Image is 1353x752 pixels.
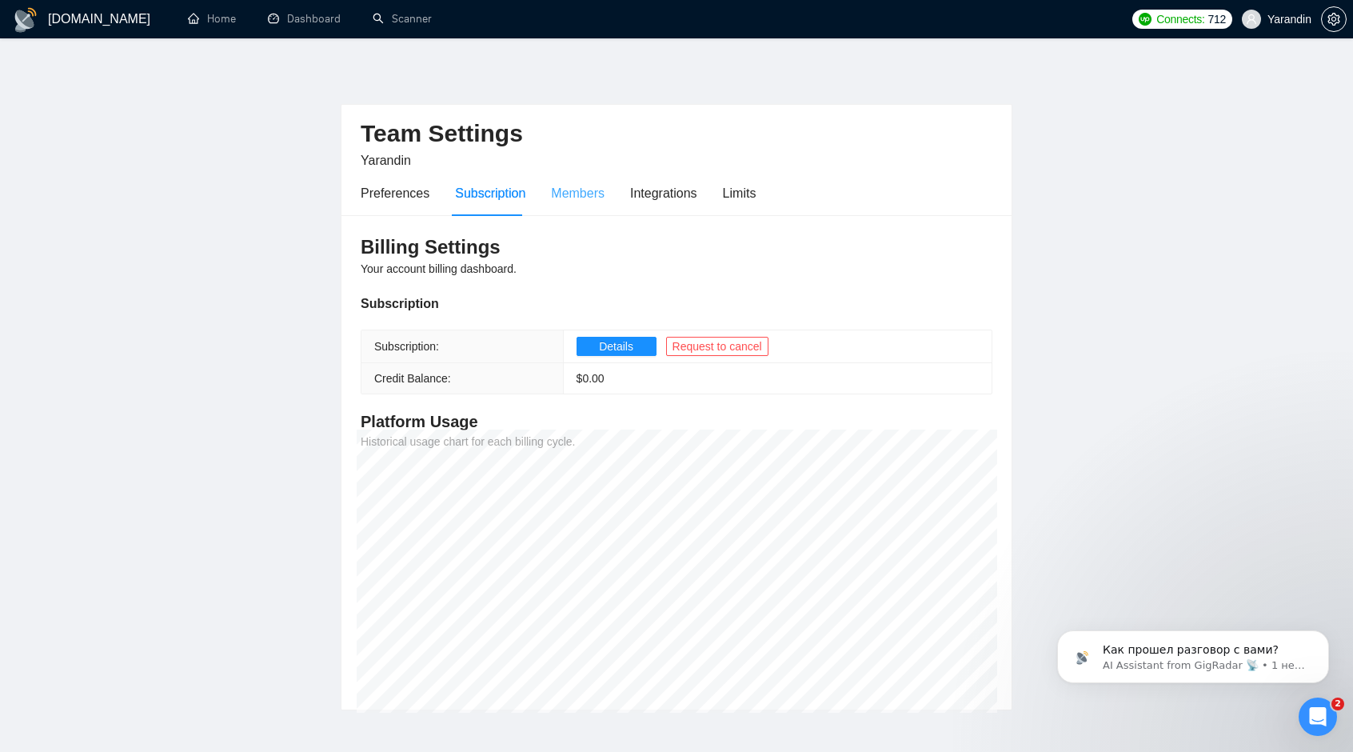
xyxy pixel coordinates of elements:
[374,372,451,385] span: Credit Balance:
[455,183,525,203] div: Subscription
[1139,13,1151,26] img: upwork-logo.png
[1331,698,1344,710] span: 2
[361,154,411,167] span: Yarandin
[374,340,439,353] span: Subscription:
[577,372,605,385] span: $ 0.00
[188,12,236,26] a: homeHome
[361,262,517,275] span: Your account billing dashboard.
[577,337,657,356] button: Details
[599,338,633,355] span: Details
[361,294,992,314] div: Subscription
[1208,10,1226,28] span: 712
[1322,13,1346,26] span: setting
[361,118,992,150] h2: Team Settings
[1321,13,1347,26] a: setting
[1156,10,1204,28] span: Connects:
[666,337,768,356] button: Request to cancel
[673,338,762,355] span: Request to cancel
[1033,597,1353,709] iframe: Intercom notifications сообщение
[1299,698,1337,736] iframe: Intercom live chat
[373,12,432,26] a: searchScanner
[361,410,992,433] h4: Platform Usage
[361,183,429,203] div: Preferences
[268,12,341,26] a: dashboardDashboard
[1246,14,1257,25] span: user
[13,7,38,33] img: logo
[723,183,756,203] div: Limits
[551,183,605,203] div: Members
[630,183,697,203] div: Integrations
[361,234,992,260] h3: Billing Settings
[1321,6,1347,32] button: setting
